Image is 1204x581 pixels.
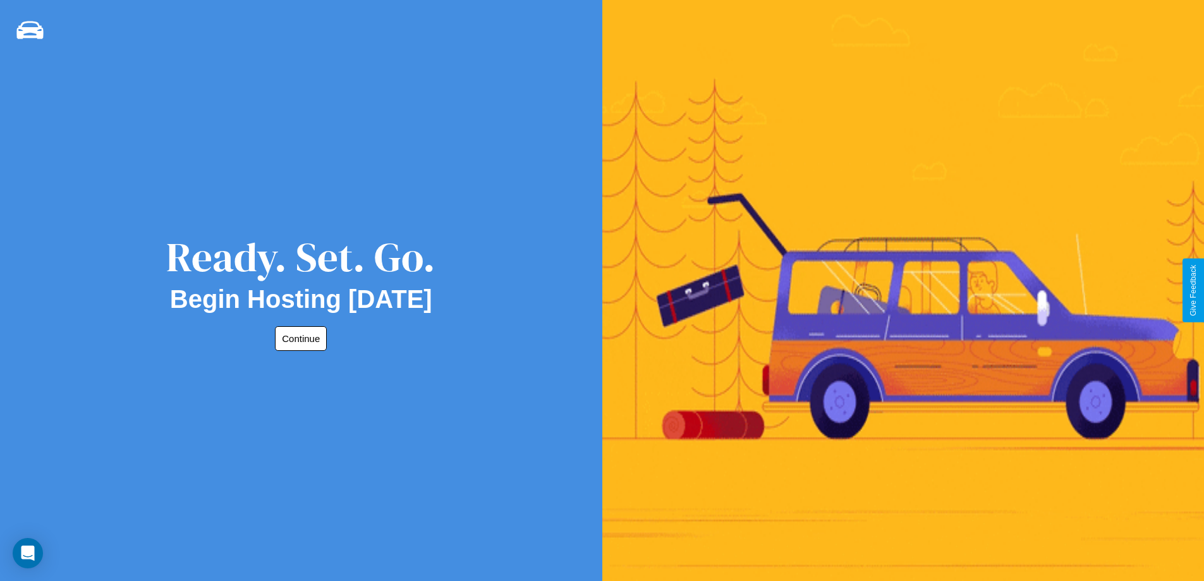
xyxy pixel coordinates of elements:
[13,538,43,568] div: Open Intercom Messenger
[170,285,432,314] h2: Begin Hosting [DATE]
[1189,265,1198,316] div: Give Feedback
[166,229,435,285] div: Ready. Set. Go.
[275,326,327,351] button: Continue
